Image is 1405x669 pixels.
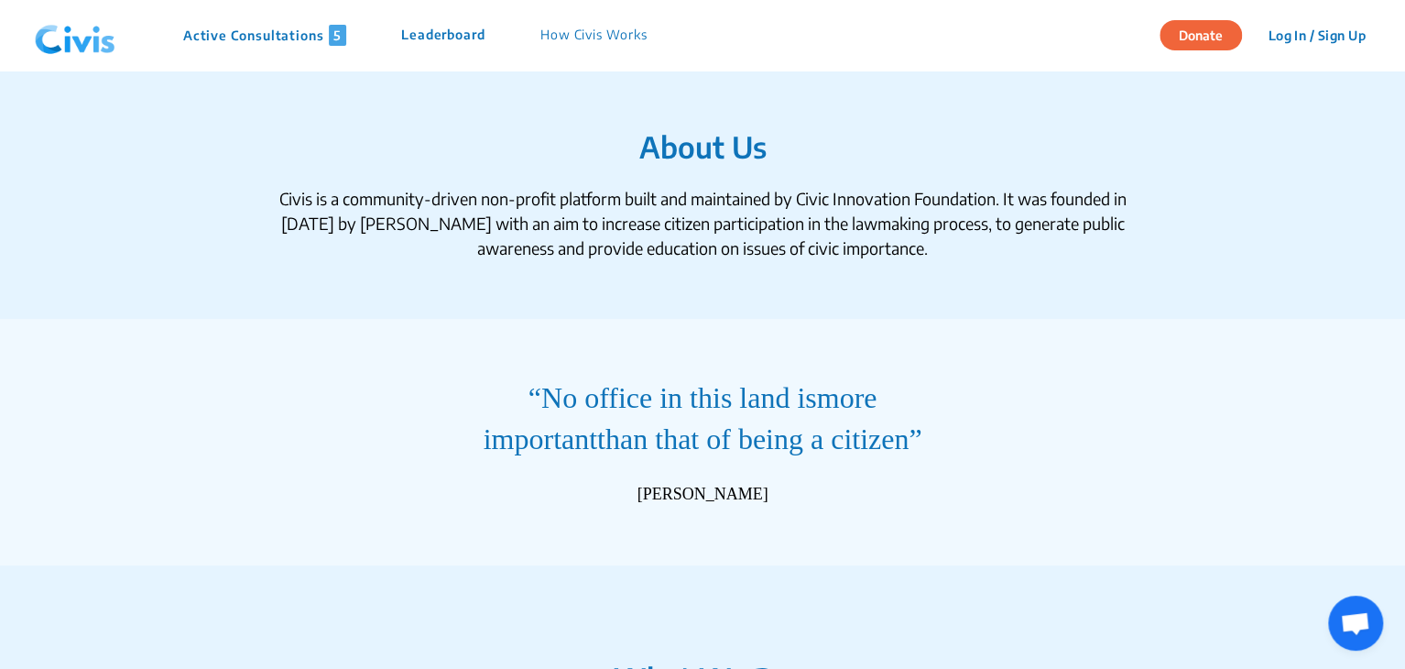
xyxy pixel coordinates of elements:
[27,8,123,63] img: navlogo.png
[540,25,648,46] p: How Civis Works
[1160,20,1242,50] button: Donate
[1160,25,1256,43] a: Donate
[329,25,346,46] span: 5
[183,25,346,46] p: Active Consultations
[451,378,954,460] q: No office in this land is than that of being a citizen
[153,129,1252,164] h1: About Us
[401,25,485,46] p: Leaderboard
[1256,21,1378,49] button: Log In / Sign Up
[637,482,768,507] div: [PERSON_NAME]
[263,186,1142,260] div: Civis is a community-driven non-profit platform built and maintained by Civic Innovation Foundati...
[1328,596,1383,651] div: Open chat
